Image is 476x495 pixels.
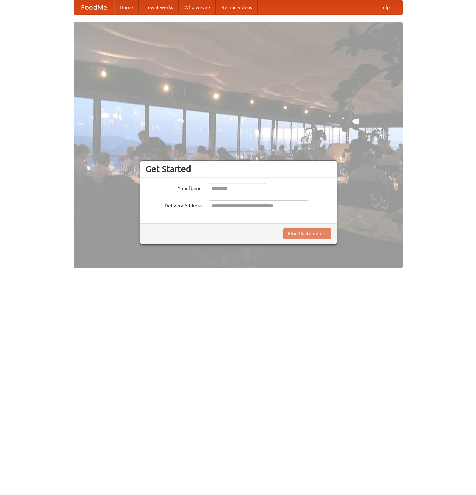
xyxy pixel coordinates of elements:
[374,0,395,14] a: Help
[283,228,331,239] button: Find Restaurants!
[179,0,216,14] a: Who we are
[146,164,331,174] h3: Get Started
[74,0,114,14] a: FoodMe
[216,0,258,14] a: Recipe videos
[139,0,179,14] a: How it works
[114,0,139,14] a: Home
[146,200,202,209] label: Delivery Address
[146,183,202,192] label: Your Name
